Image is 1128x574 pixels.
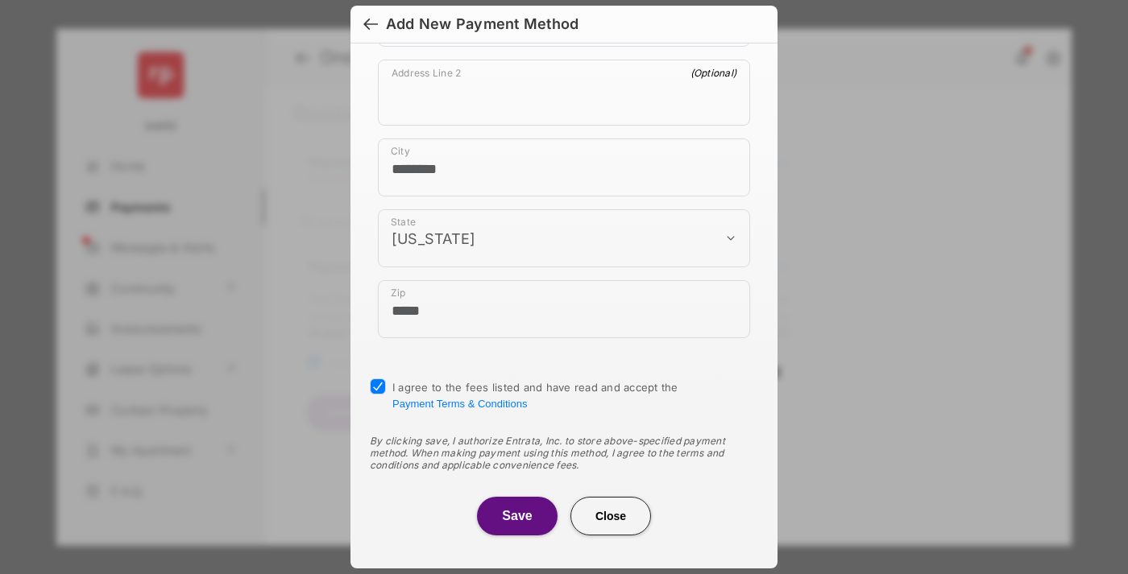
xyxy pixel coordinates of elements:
div: payment_method_screening[postal_addresses][addressLine2] [378,60,750,126]
div: Add New Payment Method [386,15,579,33]
div: payment_method_screening[postal_addresses][locality] [378,138,750,196]
div: payment_method_screening[postal_addresses][postalCode] [378,280,750,338]
span: I agree to the fees listed and have read and accept the [392,381,678,410]
div: payment_method_screening[postal_addresses][administrativeArea] [378,209,750,267]
button: Close [570,497,651,535]
div: By clicking save, I authorize Entrata, Inc. to store above-specified payment method. When making ... [370,435,758,471]
button: I agree to the fees listed and have read and accept the [392,398,527,410]
button: Save [477,497,558,535]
